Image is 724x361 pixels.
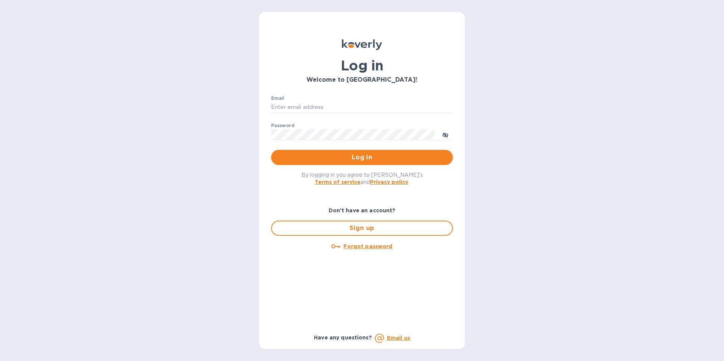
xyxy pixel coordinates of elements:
[271,221,453,236] button: Sign up
[387,335,410,341] a: Email us
[438,127,453,142] button: toggle password visibility
[278,224,446,233] span: Sign up
[329,207,396,213] b: Don't have an account?
[271,58,453,73] h1: Log in
[370,179,408,185] a: Privacy policy
[315,179,360,185] a: Terms of service
[301,172,423,185] span: By logging in you agree to [PERSON_NAME]'s and .
[271,150,453,165] button: Log in
[277,153,447,162] span: Log in
[271,102,453,113] input: Enter email address
[271,123,294,128] label: Password
[343,243,392,249] u: Forgot password
[314,335,372,341] b: Have any questions?
[342,39,382,50] img: Koverly
[271,96,284,101] label: Email
[271,76,453,84] h3: Welcome to [GEOGRAPHIC_DATA]!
